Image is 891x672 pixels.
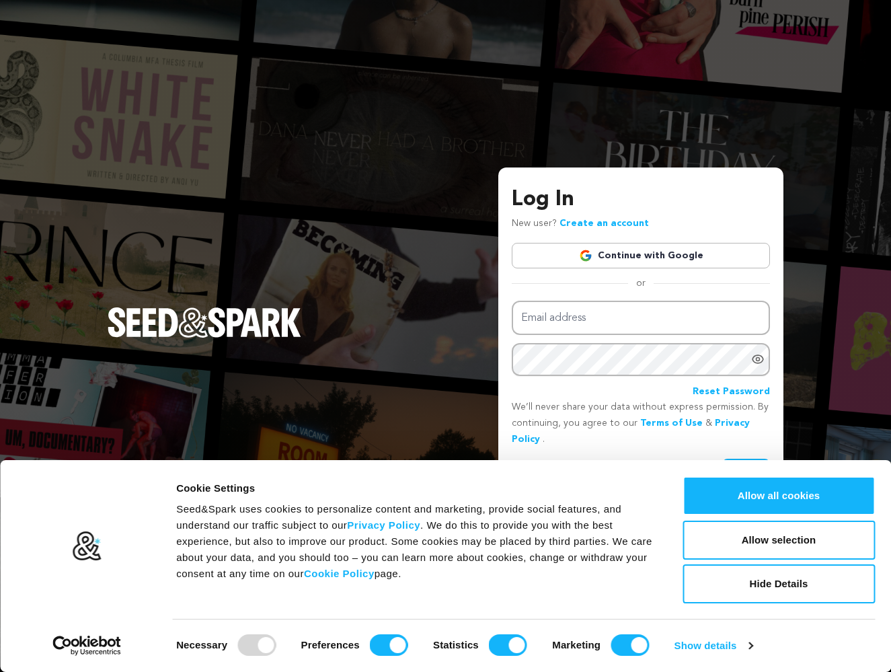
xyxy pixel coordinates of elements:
p: We’ll never share your data without express permission. By continuing, you agree to our & . [512,400,770,447]
p: New user? [512,216,649,232]
button: Login [722,459,770,483]
img: Google logo [579,249,592,262]
button: Hide Details [683,564,875,603]
button: Allow all cookies [683,476,875,515]
a: Show details [674,636,752,656]
strong: Marketing [552,639,601,650]
input: Email address [512,301,770,335]
button: Allow selection [683,521,875,560]
h3: Log In [512,184,770,216]
a: Reset Password [693,384,770,400]
div: Cookie Settings [176,480,652,496]
a: Terms of Use [640,418,703,428]
img: Seed&Spark Logo [108,307,301,337]
a: Privacy Policy [512,418,750,444]
div: Seed&Spark uses cookies to personalize content and marketing, provide social features, and unders... [176,501,652,582]
span: or [628,276,654,290]
a: Show password as plain text. Warning: this will display your password on the screen. [751,352,765,366]
img: logo [72,531,102,562]
strong: Statistics [433,639,479,650]
strong: Preferences [301,639,360,650]
a: Continue with Google [512,243,770,268]
a: Privacy Policy [347,519,420,531]
a: Create an account [559,219,649,228]
a: Cookie Policy [304,568,375,579]
a: Seed&Spark Homepage [108,307,301,364]
a: Usercentrics Cookiebot - opens in a new window [28,636,146,656]
strong: Necessary [176,639,227,650]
